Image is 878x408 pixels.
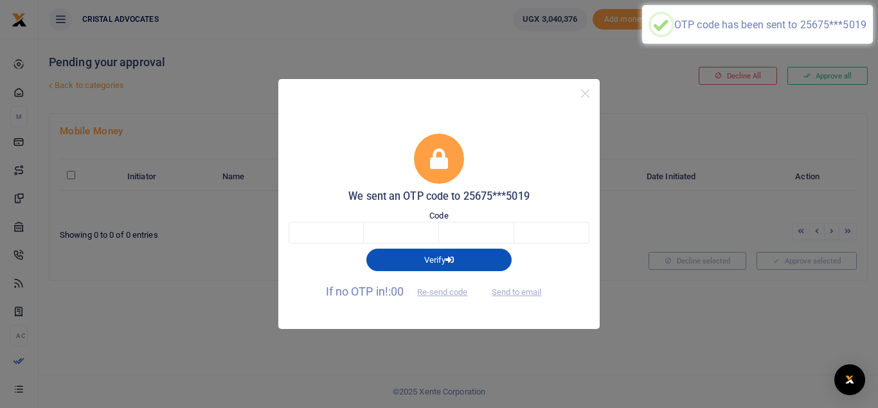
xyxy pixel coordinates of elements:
button: Close [576,84,595,103]
div: OTP code has been sent to 25675***5019 [674,19,866,31]
span: If no OTP in [326,285,479,298]
span: !:00 [385,285,404,298]
button: Verify [366,249,512,271]
div: Open Intercom Messenger [834,364,865,395]
label: Code [429,209,448,222]
h5: We sent an OTP code to 25675***5019 [289,190,589,203]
